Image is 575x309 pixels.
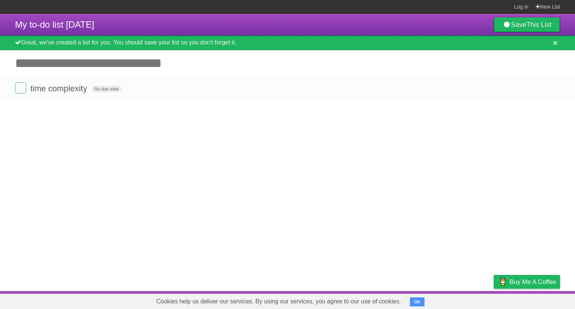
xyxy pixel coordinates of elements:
span: No due date [91,86,122,92]
span: Buy me a coffee [509,275,556,288]
a: About [394,293,410,307]
a: Suggest a feature [513,293,560,307]
label: Done [15,82,26,94]
span: My to-do list [DATE] [15,19,94,30]
a: Buy me a coffee [494,275,560,289]
a: SaveThis List [494,17,560,32]
img: Buy me a coffee [498,275,508,288]
button: OK [410,297,425,306]
b: This List [526,21,551,28]
a: Developers [419,293,449,307]
span: Cookies help us deliver our services. By using our services, you agree to our use of cookies. [149,294,408,309]
a: Privacy [484,293,503,307]
a: Terms [459,293,475,307]
span: time complexity [30,84,89,93]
